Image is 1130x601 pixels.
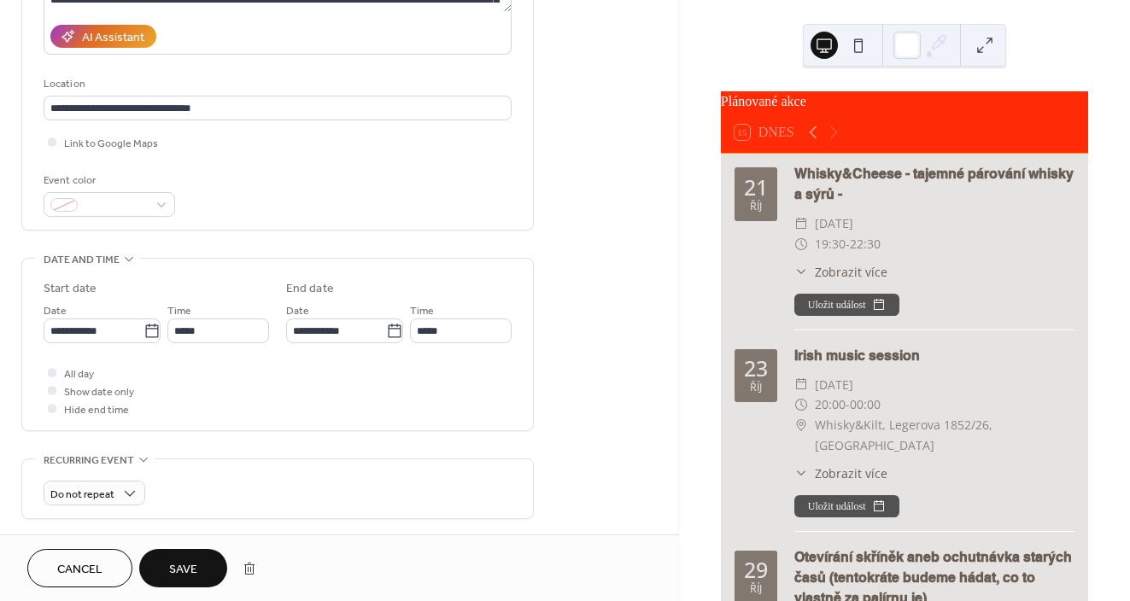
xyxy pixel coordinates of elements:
span: Link to Google Maps [64,135,158,153]
span: Date [44,302,67,320]
div: End date [286,280,334,298]
button: Save [139,549,227,587]
div: Location [44,75,508,93]
div: říj [750,382,762,394]
span: Recurring event [44,452,134,470]
div: Start date [44,280,97,298]
div: ​ [794,375,808,395]
span: 22:30 [850,234,881,254]
span: Time [410,302,434,320]
span: 00:00 [850,394,881,415]
button: ​Zobrazit více [794,464,887,482]
span: - [846,394,850,415]
span: Hide end time [64,401,129,419]
button: Uložit událost [794,294,900,316]
div: ​ [794,464,808,482]
span: Save [169,561,197,579]
div: 23 [744,358,768,379]
div: Whisky&Cheese - tajemné párování whisky a sýrů - [794,164,1074,205]
span: All day [64,365,94,383]
div: ​ [794,394,808,415]
span: - [846,234,850,254]
button: AI Assistant [50,25,156,48]
button: Uložit událost [794,495,900,517]
div: 29 [744,559,768,581]
div: Plánované akce [721,91,1088,112]
div: říj [750,201,762,213]
button: Cancel [27,549,132,587]
span: Whisky&Kilt, Legerova 1852/26, [GEOGRAPHIC_DATA] [815,415,1074,456]
div: ​ [794,263,808,281]
span: 19:30 [815,234,846,254]
div: 21 [744,177,768,198]
span: Zobrazit více [815,464,887,482]
div: ​ [794,213,808,234]
div: ​ [794,415,808,435]
div: ​ [794,234,808,254]
span: [DATE] [815,375,853,395]
div: Irish music session [794,346,1074,366]
span: [DATE] [815,213,853,234]
div: AI Assistant [82,29,144,47]
span: Show date only [64,383,134,401]
div: říj [750,584,762,595]
span: Date and time [44,251,120,269]
span: Date [286,302,309,320]
span: Zobrazit více [815,263,887,281]
button: ​Zobrazit více [794,263,887,281]
span: Time [167,302,191,320]
span: Cancel [57,561,102,579]
span: Do not repeat [50,485,114,505]
span: 20:00 [815,394,846,415]
div: Event color [44,172,172,190]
